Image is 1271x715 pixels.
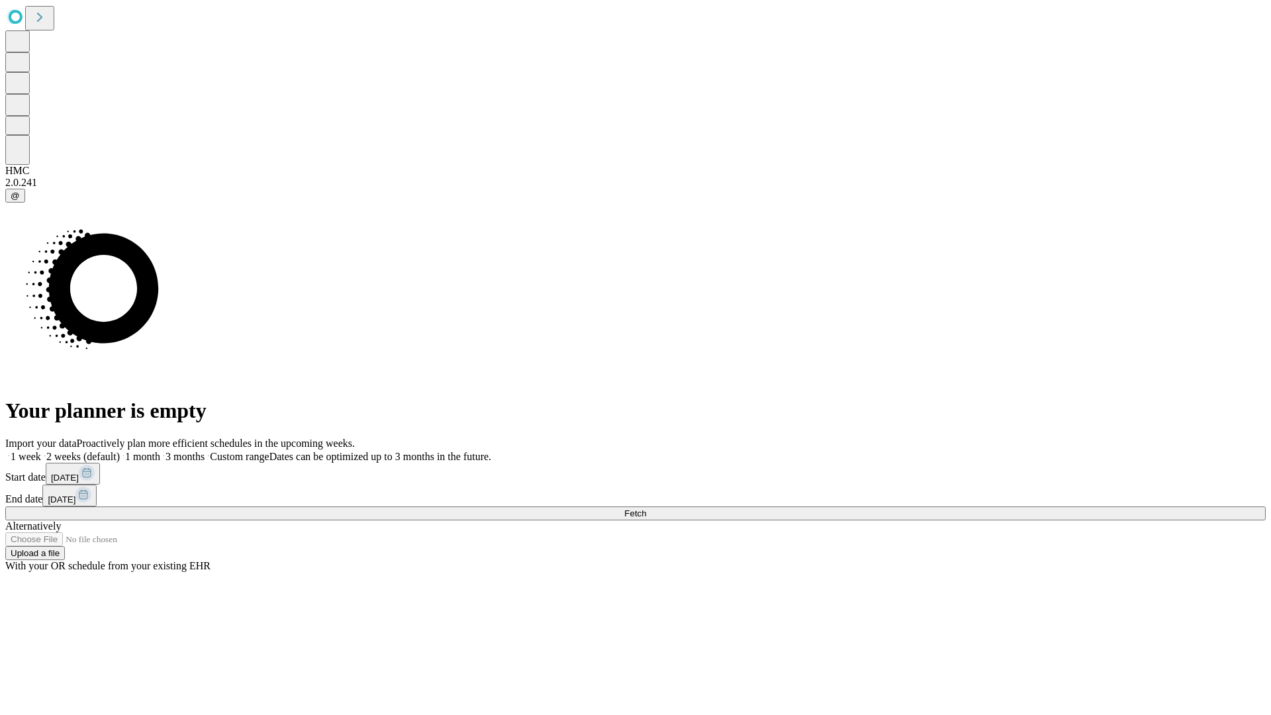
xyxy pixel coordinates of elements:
[77,438,355,449] span: Proactively plan more efficient schedules in the upcoming weeks.
[5,520,61,532] span: Alternatively
[5,177,1266,189] div: 2.0.241
[46,463,100,485] button: [DATE]
[165,451,205,462] span: 3 months
[5,560,211,571] span: With your OR schedule from your existing EHR
[46,451,120,462] span: 2 weeks (default)
[624,508,646,518] span: Fetch
[125,451,160,462] span: 1 month
[5,463,1266,485] div: Start date
[5,399,1266,423] h1: Your planner is empty
[269,451,491,462] span: Dates can be optimized up to 3 months in the future.
[5,438,77,449] span: Import your data
[42,485,97,506] button: [DATE]
[5,546,65,560] button: Upload a file
[5,485,1266,506] div: End date
[11,191,20,201] span: @
[5,165,1266,177] div: HMC
[5,189,25,203] button: @
[210,451,269,462] span: Custom range
[5,506,1266,520] button: Fetch
[51,473,79,483] span: [DATE]
[11,451,41,462] span: 1 week
[48,495,75,504] span: [DATE]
